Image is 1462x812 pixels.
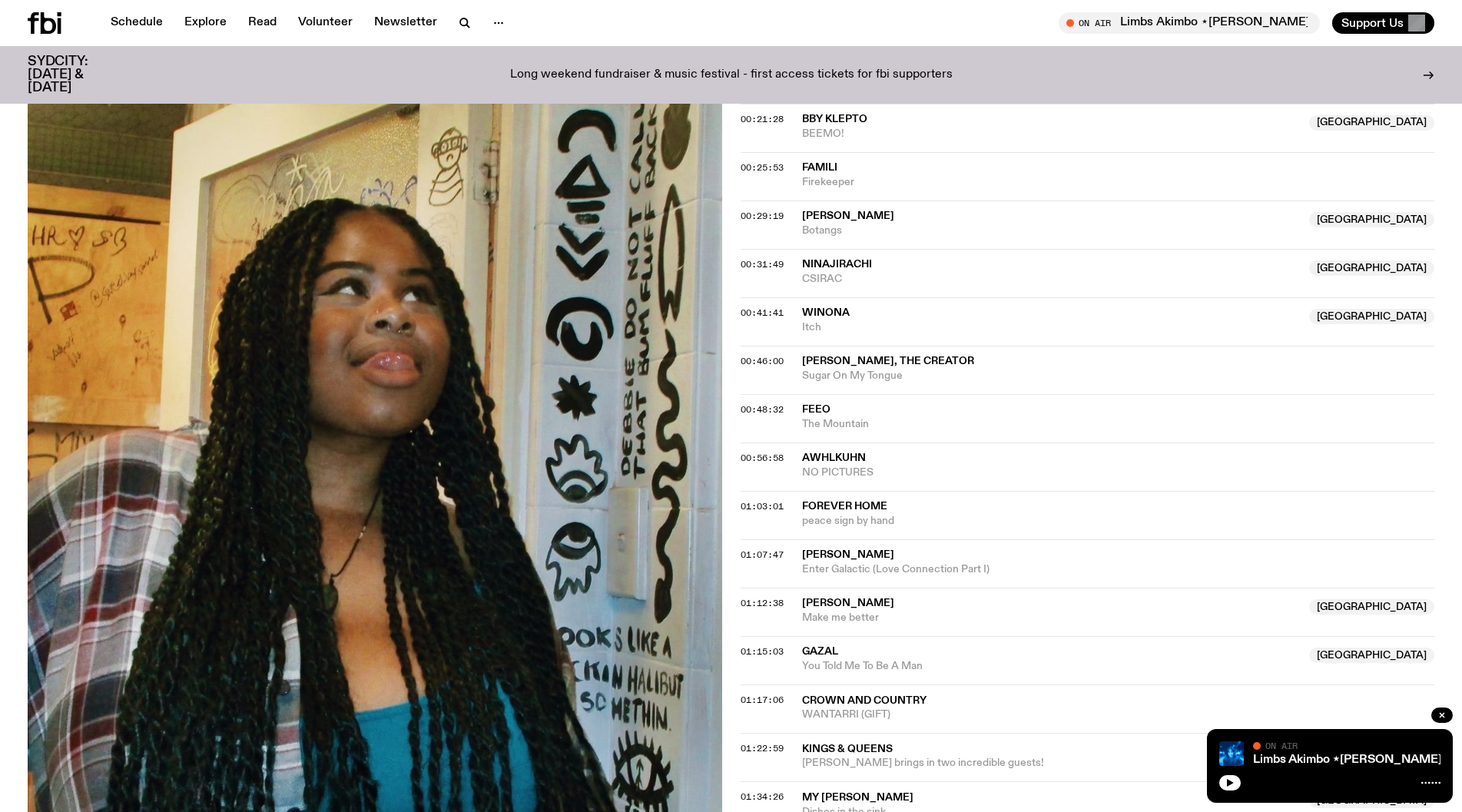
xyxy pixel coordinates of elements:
a: Volunteer [289,12,362,34]
span: NO PICTURES [802,466,1435,480]
button: On AirLimbs Akimbo ⋆[PERSON_NAME]⋆ [1059,12,1320,34]
button: 01:12:38 [741,599,784,608]
button: 00:29:19 [741,212,784,220]
span: [GEOGRAPHIC_DATA] [1309,309,1434,324]
span: FAMILI [802,162,837,173]
button: 00:25:53 [741,164,784,172]
span: 01:17:06 [741,694,784,706]
span: KINGS & QUEENS [802,742,1365,757]
span: Firekeeper [802,175,1435,190]
span: Bby Klepto [802,114,867,124]
span: On Air [1265,741,1298,751]
span: Winona [802,307,850,318]
span: [GEOGRAPHIC_DATA] [1309,260,1434,276]
span: 01:34:26 [741,790,784,803]
span: 00:48:32 [741,403,784,416]
button: 00:48:32 [741,406,784,414]
span: 01:12:38 [741,597,784,609]
span: 00:21:28 [741,113,784,125]
span: Enter Galactic (Love Connection Part I) [802,562,1435,577]
span: The Mountain [802,417,1435,432]
button: 01:17:06 [741,696,784,704]
span: [GEOGRAPHIC_DATA] [1309,115,1434,131]
span: Itch [802,320,1301,335]
span: forever home [802,501,887,512]
span: feeo [802,404,830,415]
span: peace sign by hand [802,514,1435,529]
button: 01:03:01 [741,502,784,511]
button: 00:46:00 [741,357,784,366]
span: 00:56:58 [741,452,784,464]
button: 00:41:41 [741,309,784,317]
span: [PERSON_NAME] [802,549,894,560]
span: 01:03:01 [741,500,784,512]
button: 00:31:49 [741,260,784,269]
button: 00:56:58 [741,454,784,462]
span: Crown and Country [802,695,927,706]
a: Limbs Akimbo ⋆[PERSON_NAME]⋆ [1253,754,1450,766]
p: Long weekend fundraiser & music festival - first access tickets for fbi supporters [510,68,953,82]
span: WANTARRI (GIFT) [802,708,1435,722]
span: [GEOGRAPHIC_DATA] [1309,648,1434,663]
span: 00:31:49 [741,258,784,270]
span: CSIRAC [802,272,1301,287]
button: 00:21:28 [741,115,784,124]
button: 01:22:59 [741,744,784,753]
a: Explore [175,12,236,34]
a: Read [239,12,286,34]
a: Newsletter [365,12,446,34]
button: Support Us [1332,12,1434,34]
span: [PERSON_NAME] brings in two incredible guests! [802,757,1044,768]
span: Ninajirachi [802,259,872,270]
button: 01:15:03 [741,648,784,656]
span: My [PERSON_NAME] [802,792,913,803]
span: 00:41:41 [741,307,784,319]
span: You Told Me To Be A Man [802,659,1301,674]
span: Sugar On My Tongue [802,369,1435,383]
a: Schedule [101,12,172,34]
span: Botangs [802,224,1301,238]
span: 01:15:03 [741,645,784,658]
span: 00:29:19 [741,210,784,222]
span: GAZAL [802,646,838,657]
span: Make me better [802,611,1301,625]
span: 01:22:59 [741,742,784,754]
button: 01:07:47 [741,551,784,559]
span: [GEOGRAPHIC_DATA] [1309,599,1434,615]
span: awhlkuhn [802,452,866,463]
span: [GEOGRAPHIC_DATA] [1309,212,1434,227]
h3: SYDCITY: [DATE] & [DATE] [28,55,126,94]
span: 00:25:53 [741,161,784,174]
span: 01:07:47 [741,549,784,561]
span: [PERSON_NAME] [802,598,894,608]
span: 00:46:00 [741,355,784,367]
span: [PERSON_NAME] [802,210,894,221]
span: [PERSON_NAME], The Creator [802,356,974,366]
span: Support Us [1341,16,1404,30]
button: 01:34:26 [741,793,784,801]
span: BEEMO! [802,127,1301,141]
